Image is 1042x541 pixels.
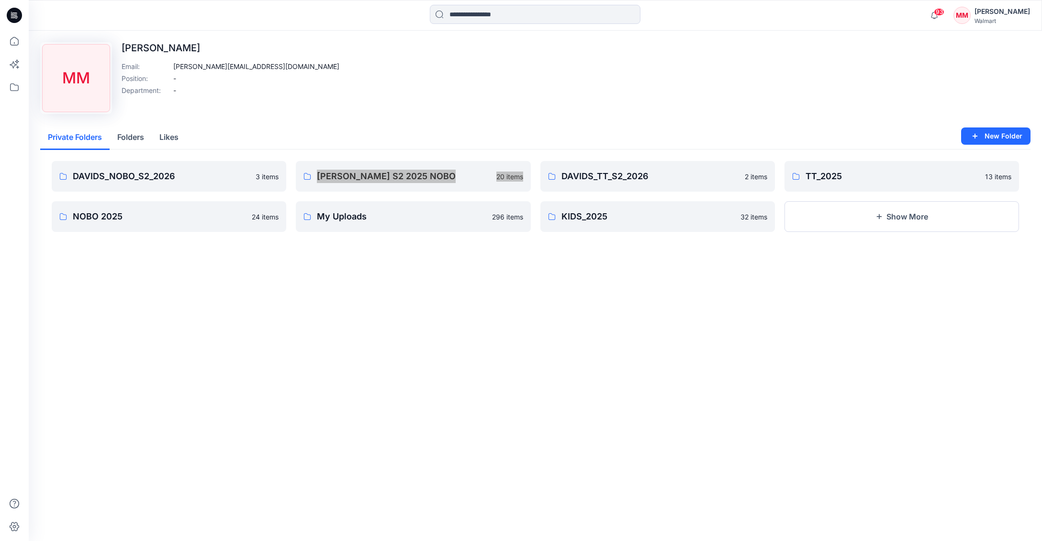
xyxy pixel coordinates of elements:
p: 296 items [492,212,523,222]
p: DAVIDS_TT_S2_2026 [561,170,739,183]
p: Position : [122,73,169,83]
button: Show More [784,201,1019,232]
a: My Uploads296 items [296,201,530,232]
span: 93 [934,8,944,16]
p: Email : [122,61,169,71]
p: 20 items [496,172,523,182]
p: DAVIDS_NOBO_S2_2026 [73,170,250,183]
p: [PERSON_NAME][EMAIL_ADDRESS][DOMAIN_NAME] [173,61,339,71]
p: NOBO 2025 [73,210,246,223]
a: NOBO 202524 items [52,201,286,232]
a: KIDS_202532 items [540,201,775,232]
div: [PERSON_NAME] [975,6,1030,17]
div: MM [953,7,971,24]
a: TT_202513 items [784,161,1019,192]
a: DAVIDS_NOBO_S2_20263 items [52,161,286,192]
p: 13 items [985,172,1011,182]
button: Private Folders [40,126,110,150]
p: - [173,73,176,83]
p: My Uploads [317,210,486,223]
div: Walmart [975,17,1030,24]
a: [PERSON_NAME] S2 2025 NOBO20 items [296,161,530,192]
button: Folders [110,126,152,150]
p: - [173,85,176,95]
p: 32 items [740,212,767,222]
a: DAVIDS_TT_S2_20262 items [540,161,775,192]
p: TT_2025 [806,170,979,183]
p: 3 items [256,172,279,182]
p: [PERSON_NAME] [122,42,339,54]
p: Department : [122,85,169,95]
p: 24 items [252,212,279,222]
button: Likes [152,126,186,150]
button: New Folder [961,127,1031,145]
p: KIDS_2025 [561,210,735,223]
p: [PERSON_NAME] S2 2025 NOBO [317,170,490,183]
p: 2 items [745,172,767,182]
div: MM [42,44,110,112]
